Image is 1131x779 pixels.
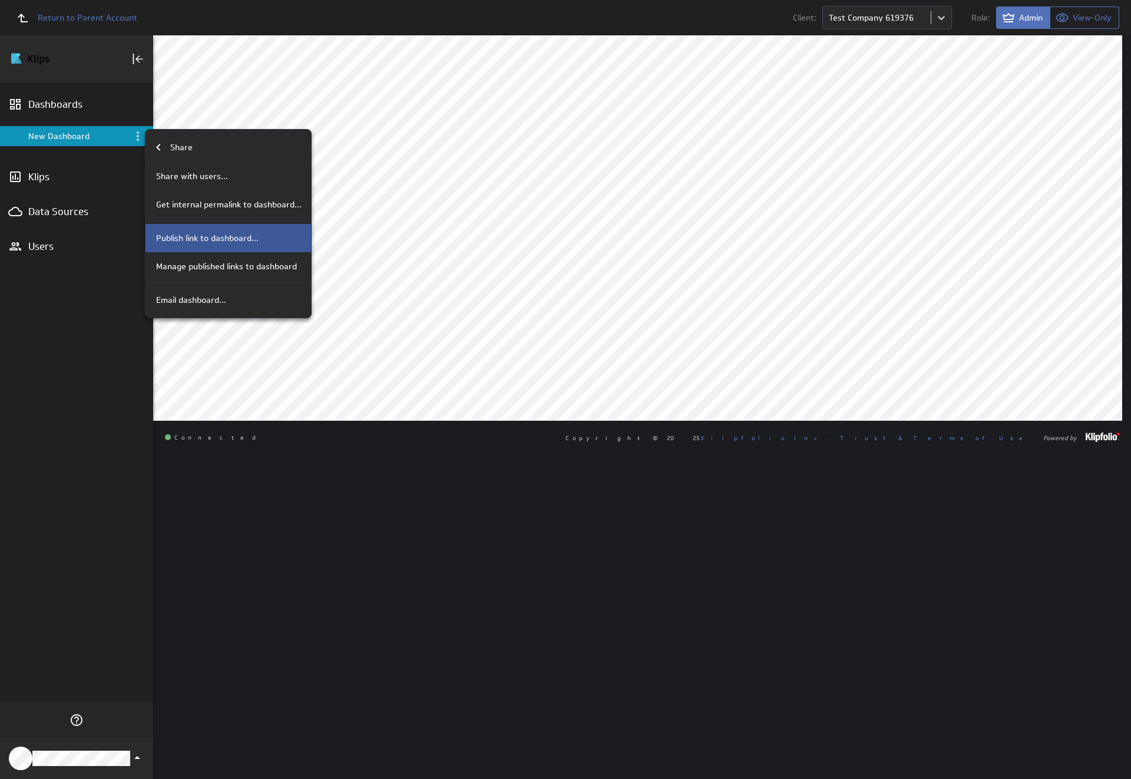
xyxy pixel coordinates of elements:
div: Manage published links to dashboard [145,252,311,280]
p: Publish link to dashboard... [156,232,259,245]
p: Share with users... [156,170,228,183]
div: Publish link to dashboard... [145,224,311,252]
p: Get internal permalink to dashboard... [156,199,302,211]
div: Get internal permalink to dashboard... [145,190,311,219]
p: Email dashboard... [156,294,226,306]
p: Manage published links to dashboard [156,260,297,273]
div: Share [145,133,311,162]
p: Share [170,141,193,154]
div: Email dashboard... [145,286,311,314]
div: Share with users... [145,162,311,190]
